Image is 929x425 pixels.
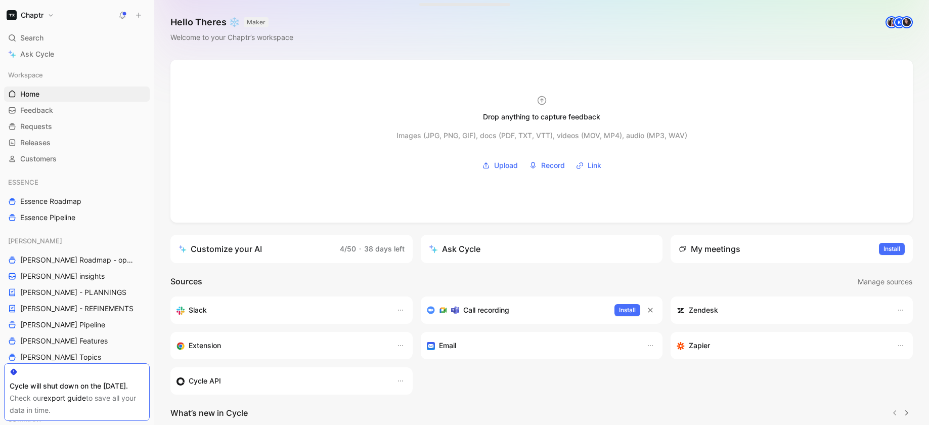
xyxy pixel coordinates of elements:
span: Upload [494,159,518,172]
button: Install [614,304,640,316]
div: [PERSON_NAME][PERSON_NAME] Roadmap - open items[PERSON_NAME] insights[PERSON_NAME] - PLANNINGS[PE... [4,233,150,365]
span: [PERSON_NAME] Features [20,336,108,346]
a: [PERSON_NAME] Roadmap - open items [4,252,150,268]
div: Capture feedback from anywhere on the web [176,339,386,352]
h2: What’s new in Cycle [170,407,248,419]
h3: Email [439,339,456,352]
span: Workspace [8,70,43,80]
span: Install [883,244,900,254]
div: Welcome to your Chaptr’s workspace [170,31,293,44]
span: Record [541,159,565,172]
button: MAKER [244,17,269,27]
div: Cycle will shut down on the [DATE]. [10,380,144,392]
div: K [894,17,904,27]
h3: Cycle API [189,375,221,387]
h3: Zapier [689,339,710,352]
span: Customers [20,154,57,164]
button: Ask Cycle [421,235,663,263]
span: [PERSON_NAME] Roadmap - open items [20,255,137,265]
div: Ask Cycle [429,243,480,255]
a: [PERSON_NAME] Pipeline [4,317,150,332]
span: Install [619,305,636,315]
a: Feedback [4,103,150,118]
span: [PERSON_NAME] - REFINEMENTS [20,304,134,314]
div: Customize your AI [179,243,262,255]
span: · [359,244,361,253]
div: Workspace [4,67,150,82]
h1: Chaptr [21,11,43,20]
span: Essence Roadmap [20,196,81,206]
button: ChaptrChaptr [4,8,57,22]
span: Link [588,159,601,172]
div: Search [4,30,150,46]
h2: Sources [170,275,202,288]
a: Home [4,87,150,102]
span: Essence Pipeline [20,212,75,223]
h3: Extension [189,339,221,352]
a: Essence Roadmap [4,194,150,209]
span: 38 days left [364,244,405,253]
button: Link [572,158,605,173]
div: Record & transcribe meetings from Zoom, Meet & Teams. [427,304,607,316]
span: [PERSON_NAME] Pipeline [20,320,105,330]
span: Search [20,32,43,44]
h1: Hello Theres ❄️ [170,16,293,28]
span: Ask Cycle [20,48,54,60]
a: export guide [43,394,86,402]
div: Images (JPG, PNG, GIF), docs (PDF, TXT, VTT), videos (MOV, MP4), audio (MP3, WAV) [396,130,687,142]
span: [PERSON_NAME] insights [20,271,105,281]
a: Requests [4,119,150,134]
div: Drop anything to capture feedback [483,111,600,123]
span: Releases [20,138,51,148]
div: Sync customers & send feedback from custom sources. Get inspired by our favorite use case [176,375,386,387]
span: Home [20,89,39,99]
div: ESSENCEEssence RoadmapEssence Pipeline [4,175,150,225]
div: Sync customers and create docs [677,304,887,316]
button: Install [879,243,905,255]
a: Essence Pipeline [4,210,150,225]
a: Customize your AI4/50·38 days left [170,235,413,263]
h3: Call recording [463,304,509,316]
img: Chaptr [7,10,17,20]
a: [PERSON_NAME] Topics [4,350,150,365]
img: avatar [887,17,897,27]
div: [PERSON_NAME] [4,233,150,248]
span: [PERSON_NAME] Topics [20,352,101,362]
span: Manage sources [858,276,912,288]
div: My meetings [679,243,740,255]
a: [PERSON_NAME] Features [4,333,150,349]
button: Upload [478,158,521,173]
span: [PERSON_NAME] - PLANNINGS [20,287,126,297]
div: Check our to save all your data in time. [10,392,144,416]
a: Customers [4,151,150,166]
a: Ask Cycle [4,47,150,62]
span: [PERSON_NAME] [8,236,62,246]
div: Capture feedback from thousands of sources with Zapier (survey results, recordings, sheets, etc). [677,339,887,352]
button: Manage sources [857,275,913,288]
button: Record [525,158,568,173]
a: Releases [4,135,150,150]
a: [PERSON_NAME] insights [4,269,150,284]
div: ESSENCE [4,175,150,190]
div: Forward emails to your feedback inbox [427,339,637,352]
h3: Slack [189,304,207,316]
span: Feedback [20,105,53,115]
span: 4/50 [340,244,356,253]
span: Requests [20,121,52,132]
img: avatar [902,17,912,27]
div: Sync your customers, send feedback and get updates in Slack [176,304,386,316]
h3: Zendesk [689,304,718,316]
a: [PERSON_NAME] - REFINEMENTS [4,301,150,316]
span: ESSENCE [8,177,38,187]
a: [PERSON_NAME] - PLANNINGS [4,285,150,300]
